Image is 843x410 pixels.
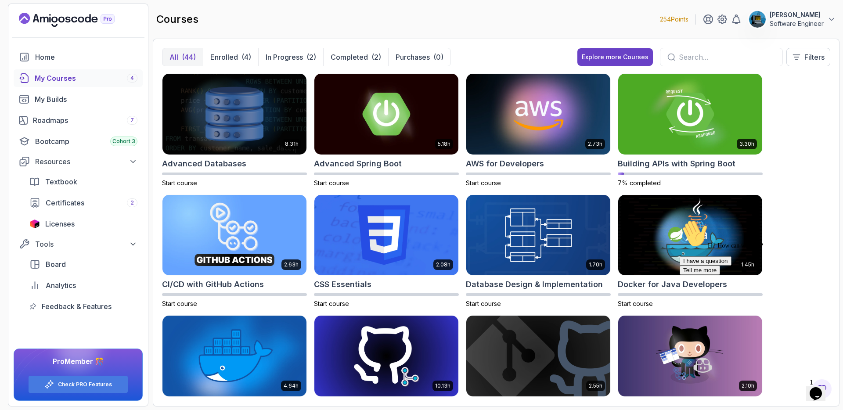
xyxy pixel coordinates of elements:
[466,158,544,170] h2: AWS for Developers
[14,236,143,252] button: Tools
[660,15,688,24] p: 254 Points
[24,277,143,294] a: analytics
[314,158,402,170] h2: Advanced Spring Boot
[804,52,825,62] p: Filters
[162,158,246,170] h2: Advanced Databases
[28,375,128,393] button: Check PRO Features
[618,73,763,187] a: Building APIs with Spring Boot card3.30hBuilding APIs with Spring Boot7% completed
[679,52,775,62] input: Search...
[676,216,834,370] iframe: chat widget
[388,48,450,66] button: Purchases(0)
[162,179,197,187] span: Start course
[162,300,197,307] span: Start course
[130,117,134,124] span: 7
[210,52,238,62] p: Enrolled
[314,195,458,276] img: CSS Essentials card
[14,133,143,150] a: bootcamp
[162,316,306,396] img: Docker For Professionals card
[618,316,762,396] img: GitHub Toolkit card
[742,382,754,389] p: 2.10h
[162,278,264,291] h2: CI/CD with GitHub Actions
[618,278,727,291] h2: Docker for Java Developers
[24,298,143,315] a: feedback
[749,11,766,28] img: user profile image
[35,73,137,83] div: My Courses
[436,261,450,268] p: 2.08h
[130,75,134,82] span: 4
[33,115,137,126] div: Roadmaps
[58,381,112,388] a: Check PRO Features
[618,158,735,170] h2: Building APIs with Spring Boot
[162,74,306,155] img: Advanced Databases card
[577,48,653,66] a: Explore more Courses
[314,300,349,307] span: Start course
[24,194,143,212] a: certificates
[396,52,430,62] p: Purchases
[203,48,258,66] button: Enrolled(4)
[284,261,299,268] p: 2.63h
[162,48,203,66] button: All(44)
[241,52,251,62] div: (4)
[806,375,834,401] iframe: chat widget
[306,52,316,62] div: (2)
[618,74,762,155] img: Building APIs with Spring Boot card
[435,382,450,389] p: 10.13h
[258,48,323,66] button: In Progress(2)
[323,48,388,66] button: Completed(2)
[46,198,84,208] span: Certificates
[466,74,610,155] img: AWS for Developers card
[618,300,653,307] span: Start course
[314,179,349,187] span: Start course
[371,52,381,62] div: (2)
[438,140,450,147] p: 5.18h
[35,136,137,147] div: Bootcamp
[35,94,137,104] div: My Builds
[770,11,824,19] p: [PERSON_NAME]
[314,316,458,396] img: Git for Professionals card
[266,52,303,62] p: In Progress
[112,138,135,145] span: Cohort 3
[4,4,162,59] div: 👋Hi! How can we help?I have a questionTell me more
[786,48,830,66] button: Filters
[749,11,836,28] button: user profile image[PERSON_NAME]Software Engineer
[14,69,143,87] a: courses
[24,173,143,191] a: textbook
[739,140,754,147] p: 3.30h
[35,52,137,62] div: Home
[618,179,661,187] span: 7% completed
[770,19,824,28] p: Software Engineer
[285,140,299,147] p: 8.31h
[169,52,178,62] p: All
[589,382,602,389] p: 2.55h
[588,140,602,147] p: 2.73h
[46,280,76,291] span: Analytics
[4,26,87,33] span: Hi! How can we help?
[466,300,501,307] span: Start course
[45,176,77,187] span: Textbook
[130,199,134,206] span: 2
[24,215,143,233] a: licenses
[162,195,306,276] img: CI/CD with GitHub Actions card
[466,195,610,276] img: Database Design & Implementation card
[4,4,32,32] img: :wave:
[42,301,112,312] span: Feedback & Features
[284,382,299,389] p: 4.64h
[35,239,137,249] div: Tools
[156,12,198,26] h2: courses
[589,261,602,268] p: 1.70h
[24,255,143,273] a: board
[14,90,143,108] a: builds
[466,278,603,291] h2: Database Design & Implementation
[19,13,135,27] a: Landing page
[35,156,137,167] div: Resources
[14,111,143,129] a: roadmaps
[4,50,44,59] button: Tell me more
[466,316,610,396] img: Git & GitHub Fundamentals card
[466,179,501,187] span: Start course
[314,278,371,291] h2: CSS Essentials
[433,52,443,62] div: (0)
[582,53,648,61] div: Explore more Courses
[45,219,75,229] span: Licenses
[29,219,40,228] img: jetbrains icon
